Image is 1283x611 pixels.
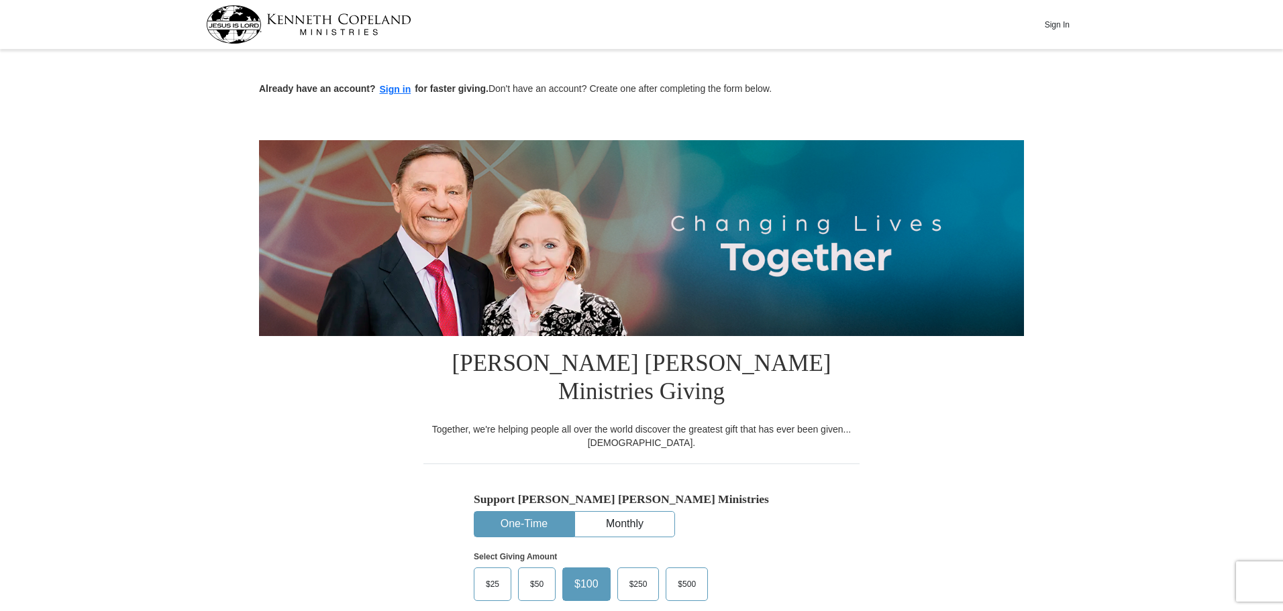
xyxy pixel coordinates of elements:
[575,512,674,537] button: Monthly
[206,5,411,44] img: kcm-header-logo.svg
[259,82,1024,97] p: Don't have an account? Create one after completing the form below.
[623,574,654,594] span: $250
[376,82,415,97] button: Sign in
[474,552,557,561] strong: Select Giving Amount
[1037,14,1077,35] button: Sign In
[423,336,860,423] h1: [PERSON_NAME] [PERSON_NAME] Ministries Giving
[479,574,506,594] span: $25
[523,574,550,594] span: $50
[474,492,809,506] h5: Support [PERSON_NAME] [PERSON_NAME] Ministries
[474,512,574,537] button: One-Time
[423,423,860,449] div: Together, we're helping people all over the world discover the greatest gift that has ever been g...
[671,574,703,594] span: $500
[568,574,605,594] span: $100
[259,83,489,94] strong: Already have an account? for faster giving.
